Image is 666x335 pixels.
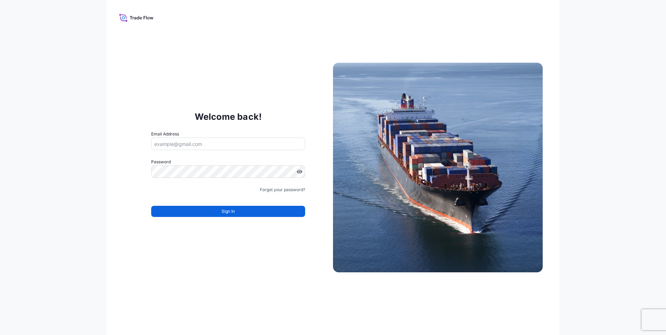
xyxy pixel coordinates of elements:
[297,169,302,174] button: Show password
[195,111,262,122] p: Welcome back!
[151,138,305,150] input: example@gmail.com
[333,63,543,272] img: Ship illustration
[151,158,305,165] label: Password
[222,208,235,215] span: Sign In
[151,131,179,138] label: Email Address
[151,206,305,217] button: Sign In
[260,186,305,193] a: Forgot your password?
